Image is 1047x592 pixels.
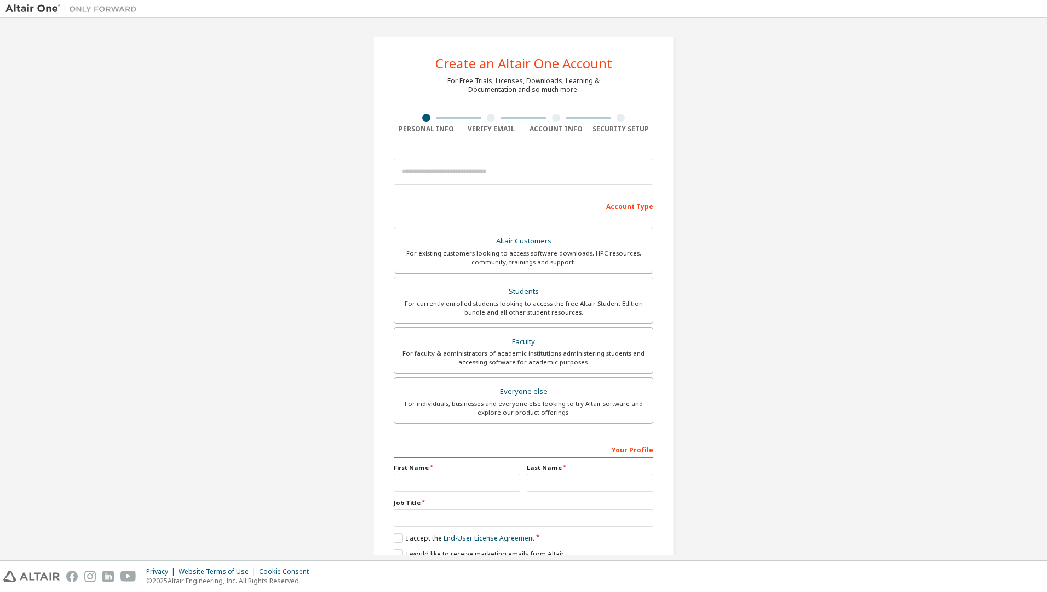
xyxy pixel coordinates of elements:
[5,3,142,14] img: Altair One
[394,125,459,134] div: Personal Info
[589,125,654,134] div: Security Setup
[179,567,259,576] div: Website Terms of Use
[459,125,524,134] div: Verify Email
[394,197,653,214] div: Account Type
[146,567,179,576] div: Privacy
[3,571,60,582] img: altair_logo.svg
[401,299,646,317] div: For currently enrolled students looking to access the free Altair Student Edition bundle and all ...
[444,533,534,543] a: End-User License Agreement
[401,234,646,249] div: Altair Customers
[394,440,653,458] div: Your Profile
[146,576,315,585] p: © 2025 Altair Engineering, Inc. All Rights Reserved.
[401,334,646,350] div: Faculty
[401,249,646,266] div: For existing customers looking to access software downloads, HPC resources, community, trainings ...
[259,567,315,576] div: Cookie Consent
[394,498,653,507] label: Job Title
[394,533,534,543] label: I accept the
[84,571,96,582] img: instagram.svg
[394,463,520,472] label: First Name
[66,571,78,582] img: facebook.svg
[102,571,114,582] img: linkedin.svg
[401,384,646,399] div: Everyone else
[394,549,564,559] label: I would like to receive marketing emails from Altair
[401,399,646,417] div: For individuals, businesses and everyone else looking to try Altair software and explore our prod...
[523,125,589,134] div: Account Info
[401,284,646,299] div: Students
[435,57,612,70] div: Create an Altair One Account
[527,463,653,472] label: Last Name
[120,571,136,582] img: youtube.svg
[447,77,600,94] div: For Free Trials, Licenses, Downloads, Learning & Documentation and so much more.
[401,349,646,367] div: For faculty & administrators of academic institutions administering students and accessing softwa...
